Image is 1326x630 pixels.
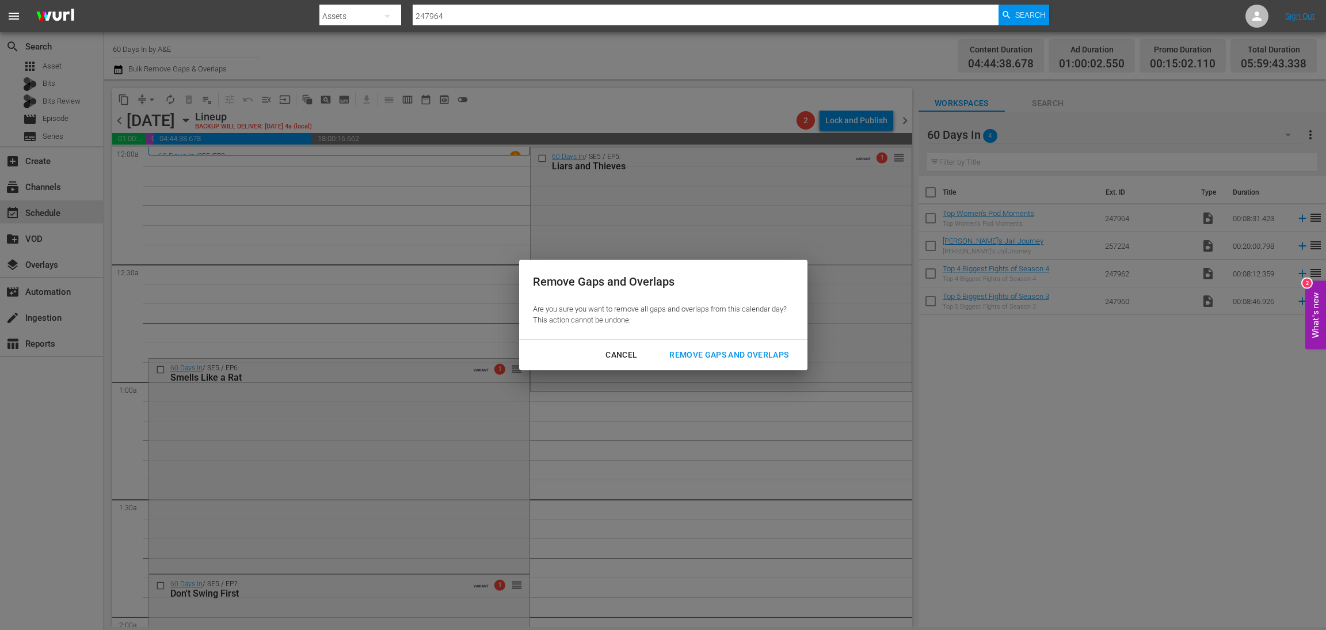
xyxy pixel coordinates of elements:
button: Open Feedback Widget [1305,281,1326,350]
button: Cancel [592,344,651,366]
div: 2 [1302,279,1312,288]
a: Sign Out [1285,12,1315,21]
p: This action cannot be undone. [533,315,787,326]
div: Cancel [596,348,646,362]
button: Remove Gaps and Overlaps [656,344,802,366]
div: Remove Gaps and Overlaps [533,274,787,290]
span: Search [1015,5,1046,25]
img: ans4CAIJ8jUAAAAAAAAAAAAAAAAAAAAAAAAgQb4GAAAAAAAAAAAAAAAAAAAAAAAAJMjXAAAAAAAAAAAAAAAAAAAAAAAAgAT5G... [28,3,83,30]
p: Are you sure you want to remove all gaps and overlaps from this calendar day? [533,304,787,315]
span: menu [7,9,21,23]
div: Remove Gaps and Overlaps [660,348,798,362]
